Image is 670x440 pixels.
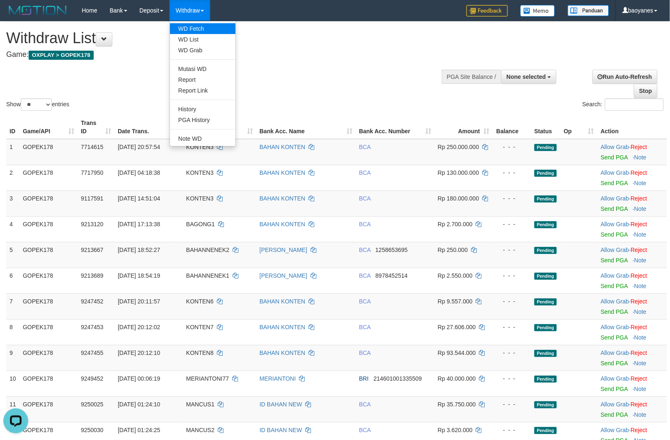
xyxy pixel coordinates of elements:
span: [DATE] 17:13:38 [118,221,160,227]
a: Note [634,411,647,418]
div: - - - [496,374,528,383]
a: Allow Grab [601,427,629,433]
label: Show entries [6,98,69,111]
td: GOPEK178 [19,165,78,191]
a: Allow Grab [601,169,629,176]
th: Op: activate to sort column ascending [561,115,597,139]
a: Allow Grab [601,221,629,227]
span: 9247452 [81,298,104,305]
span: BCA [359,272,371,279]
a: [PERSON_NAME] [260,247,307,253]
a: WD Fetch [170,23,235,34]
span: [DATE] 20:12:02 [118,324,160,330]
div: - - - [496,220,528,228]
a: Reject [631,169,647,176]
span: Rp 130.000.000 [438,169,479,176]
th: ID [6,115,19,139]
span: KONTEN3 [186,169,214,176]
td: 8 [6,319,19,345]
a: Note [634,205,647,212]
span: Pending [534,196,557,203]
div: - - - [496,246,528,254]
a: Note [634,257,647,264]
a: Reject [631,427,647,433]
th: Amount: activate to sort column ascending [435,115,493,139]
span: BCA [359,427,371,433]
a: WD Grab [170,45,235,56]
span: Rp 93.544.000 [438,350,476,356]
span: BRI [359,375,369,382]
a: Send PGA [601,308,628,315]
span: Rp 250.000.000 [438,144,479,150]
td: 2 [6,165,19,191]
a: MERIANTONI [260,375,296,382]
span: [DATE] 18:52:27 [118,247,160,253]
h4: Game: [6,51,438,59]
span: BAGONG1 [186,221,215,227]
span: None selected [507,73,546,80]
span: KONTEN3 [186,195,214,202]
div: - - - [496,349,528,357]
td: GOPEK178 [19,191,78,216]
span: MANCUS1 [186,401,214,408]
span: Pending [534,298,557,306]
button: Open LiveChat chat widget [3,3,28,28]
th: Action [597,115,667,139]
span: KONTEN8 [186,350,214,356]
a: Allow Grab [601,144,629,150]
a: Send PGA [601,180,628,186]
a: WD List [170,34,235,45]
span: Pending [534,324,557,331]
span: 9213120 [81,221,104,227]
td: GOPEK178 [19,371,78,396]
span: Copy 8978452514 to clipboard [376,272,408,279]
span: MANCUS2 [186,427,214,433]
a: Mutasi WD [170,64,235,74]
a: ID BAHAN NEW [260,427,302,433]
td: · [597,345,667,371]
a: Reject [631,298,647,305]
span: Pending [534,427,557,434]
td: 6 [6,268,19,293]
span: [DATE] 20:11:57 [118,298,160,305]
span: [DATE] 01:24:10 [118,401,160,408]
span: KONTEN3 [186,144,214,150]
span: BCA [359,195,371,202]
a: History [170,104,235,115]
th: Bank Acc. Number: activate to sort column ascending [356,115,435,139]
a: Allow Grab [601,272,629,279]
a: BAHAN KONTEN [260,324,305,330]
span: BCA [359,350,371,356]
a: ID BAHAN NEW [260,401,302,408]
td: · [597,216,667,242]
td: · [597,268,667,293]
span: Rp 180.000.000 [438,195,479,202]
span: Pending [534,350,557,357]
span: · [601,350,631,356]
span: · [601,427,631,433]
span: · [601,324,631,330]
a: Send PGA [601,231,628,238]
td: GOPEK178 [19,242,78,268]
span: Copy 1258653695 to clipboard [376,247,408,253]
a: Note [634,180,647,186]
a: Note [634,334,647,341]
span: · [601,298,631,305]
a: Send PGA [601,411,628,418]
a: Allow Grab [601,401,629,408]
span: Pending [534,401,557,408]
a: BAHAN KONTEN [260,144,305,150]
a: Allow Grab [601,298,629,305]
span: 9213667 [81,247,104,253]
td: GOPEK178 [19,345,78,371]
td: GOPEK178 [19,396,78,422]
span: · [601,401,631,408]
td: 1 [6,139,19,165]
td: 10 [6,371,19,396]
td: · [597,165,667,191]
a: Reject [631,221,647,227]
a: Reject [631,195,647,202]
button: None selected [501,70,556,84]
td: 4 [6,216,19,242]
span: BAHANNENEK1 [186,272,229,279]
